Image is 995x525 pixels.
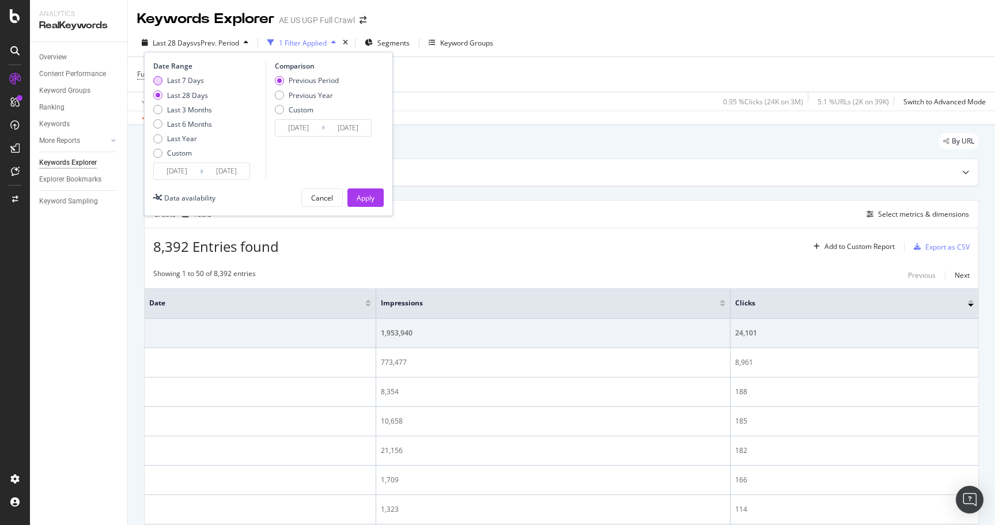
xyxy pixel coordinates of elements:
[952,138,974,145] span: By URL
[275,75,339,85] div: Previous Period
[735,416,974,426] div: 185
[39,118,70,130] div: Keywords
[39,157,97,169] div: Keywords Explorer
[167,148,192,158] div: Custom
[955,270,970,280] div: Next
[275,120,321,136] input: Start Date
[39,51,67,63] div: Overview
[381,387,725,397] div: 8,354
[289,105,313,115] div: Custom
[381,328,725,338] div: 1,953,940
[381,357,725,368] div: 773,477
[908,269,936,282] button: Previous
[735,445,974,456] div: 182
[275,90,339,100] div: Previous Year
[347,188,384,207] button: Apply
[137,92,171,111] button: Apply
[289,75,339,85] div: Previous Period
[167,75,204,85] div: Last 7 Days
[39,101,65,114] div: Ranking
[39,195,119,207] a: Keyword Sampling
[153,119,212,129] div: Last 6 Months
[153,148,212,158] div: Custom
[39,118,119,130] a: Keywords
[899,92,986,111] button: Switch to Advanced Mode
[903,97,986,107] div: Switch to Advanced Mode
[735,298,951,308] span: Clicks
[341,37,350,48] div: times
[39,51,119,63] a: Overview
[275,105,339,115] div: Custom
[735,357,974,368] div: 8,961
[39,9,118,19] div: Analytics
[39,195,98,207] div: Keyword Sampling
[153,75,212,85] div: Last 7 Days
[325,120,371,136] input: End Date
[809,237,895,256] button: Add to Custom Report
[149,298,348,308] span: Date
[360,33,414,52] button: Segments
[167,105,212,115] div: Last 3 Months
[39,157,119,169] a: Keywords Explorer
[39,68,119,80] a: Content Performance
[137,33,253,52] button: Last 28 DaysvsPrev. Period
[862,207,969,221] button: Select metrics & dimensions
[153,105,212,115] div: Last 3 Months
[735,387,974,397] div: 188
[908,270,936,280] div: Previous
[153,90,212,100] div: Last 28 Days
[137,69,162,79] span: Full URL
[301,188,343,207] button: Cancel
[735,475,974,485] div: 166
[357,193,374,203] div: Apply
[381,416,725,426] div: 10,658
[194,211,211,218] div: Table
[153,134,212,143] div: Last Year
[203,163,249,179] input: End Date
[279,38,327,48] div: 1 Filter Applied
[723,97,803,107] div: 0.95 % Clicks ( 24K on 3M )
[955,269,970,282] button: Next
[167,134,197,143] div: Last Year
[153,269,256,282] div: Showing 1 to 50 of 8,392 entries
[167,119,212,129] div: Last 6 Months
[167,90,208,100] div: Last 28 Days
[39,68,106,80] div: Content Performance
[381,475,725,485] div: 1,709
[275,61,375,71] div: Comparison
[824,243,895,250] div: Add to Custom Report
[137,9,274,29] div: Keywords Explorer
[39,173,119,186] a: Explorer Bookmarks
[925,242,970,252] div: Export as CSV
[956,486,983,513] div: Open Intercom Messenger
[289,90,333,100] div: Previous Year
[424,33,498,52] button: Keyword Groups
[39,19,118,32] div: RealKeywords
[263,33,341,52] button: 1 Filter Applied
[735,328,974,338] div: 24,101
[164,193,215,203] div: Data availability
[878,209,969,219] div: Select metrics & dimensions
[39,85,119,97] a: Keyword Groups
[939,133,979,149] div: legacy label
[381,445,725,456] div: 21,156
[154,163,200,179] input: Start Date
[360,16,366,24] div: arrow-right-arrow-left
[194,38,239,48] span: vs Prev. Period
[381,504,725,515] div: 1,323
[440,38,493,48] div: Keyword Groups
[818,97,889,107] div: 5.1 % URLs ( 2K on 39K )
[735,504,974,515] div: 114
[279,14,355,26] div: AE US UGP Full Crawl
[153,61,263,71] div: Date Range
[311,193,333,203] div: Cancel
[377,38,410,48] span: Segments
[39,85,90,97] div: Keyword Groups
[909,237,970,256] button: Export as CSV
[39,173,101,186] div: Explorer Bookmarks
[39,135,108,147] a: More Reports
[39,135,80,147] div: More Reports
[381,298,702,308] span: Impressions
[153,38,194,48] span: Last 28 Days
[153,237,279,256] span: 8,392 Entries found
